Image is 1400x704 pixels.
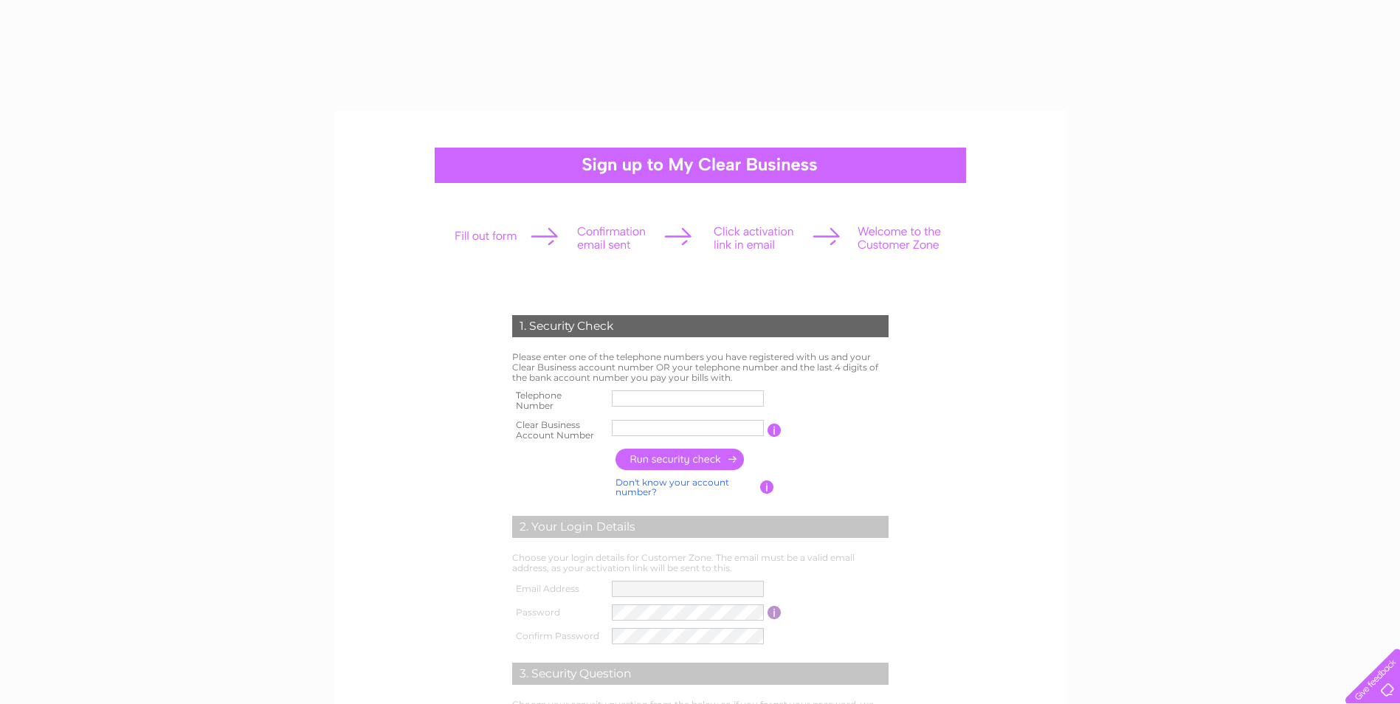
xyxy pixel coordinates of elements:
[508,624,609,648] th: Confirm Password
[508,549,892,577] td: Choose your login details for Customer Zone. The email must be a valid email address, as your act...
[768,424,782,437] input: Information
[768,606,782,619] input: Information
[508,415,609,445] th: Clear Business Account Number
[508,577,609,601] th: Email Address
[508,386,609,415] th: Telephone Number
[512,516,889,538] div: 2. Your Login Details
[615,477,729,498] a: Don't know your account number?
[508,348,892,386] td: Please enter one of the telephone numbers you have registered with us and your Clear Business acc...
[512,315,889,337] div: 1. Security Check
[760,480,774,494] input: Information
[508,601,609,624] th: Password
[512,663,889,685] div: 3. Security Question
